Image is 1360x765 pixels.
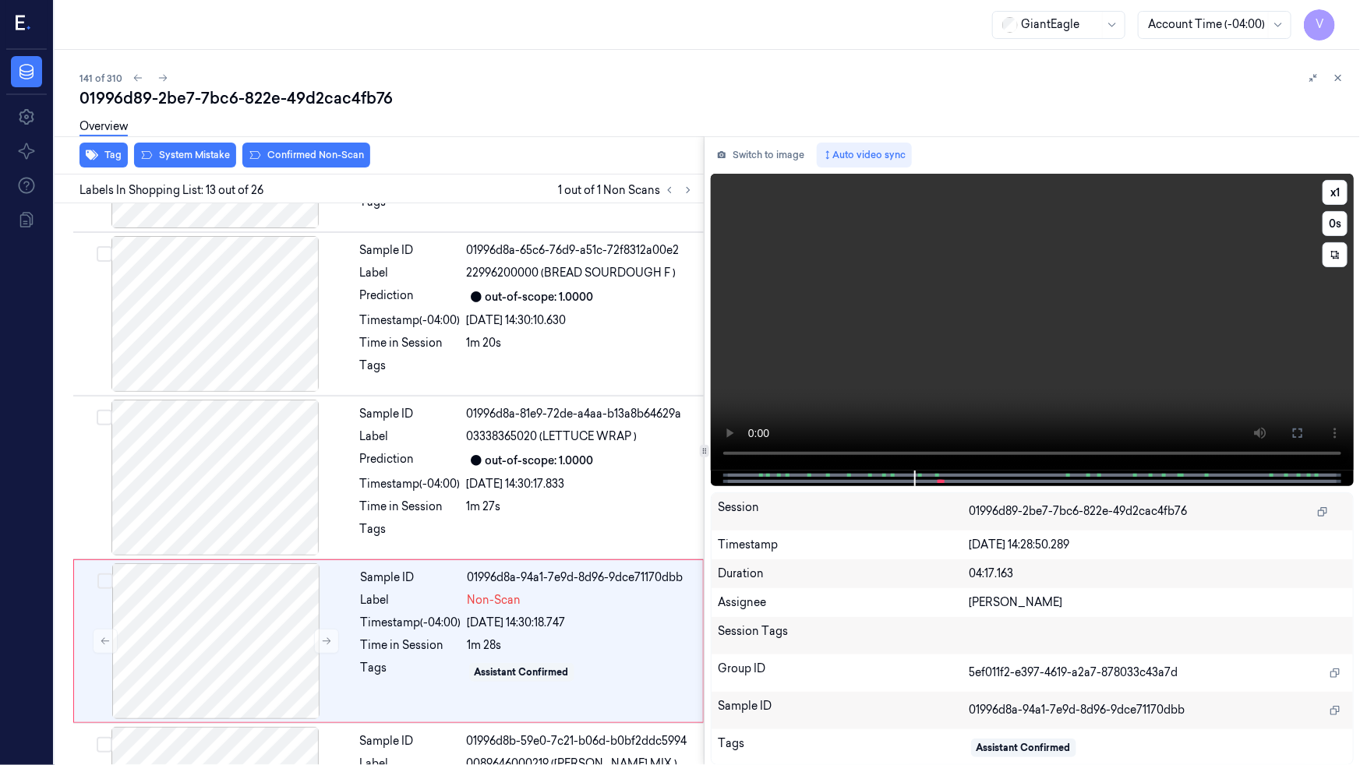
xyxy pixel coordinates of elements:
button: Switch to image [711,143,811,167]
span: 03338365020 (LETTUCE WRAP ) [467,428,638,445]
div: Sample ID [360,406,461,422]
div: 04:17.163 [970,566,1347,582]
span: 01996d8a-94a1-7e9d-8d96-9dce71170dbb [970,702,1185,718]
div: 01996d8b-59e0-7c21-b06d-b0bf2ddc5994 [467,733,694,749]
div: Timestamp (-04:00) [361,615,461,631]
div: [DATE] 14:28:50.289 [970,537,1347,553]
div: Time in Session [361,637,461,654]
div: Tags [361,660,461,685]
button: Auto video sync [817,143,912,167]
div: out-of-scope: 1.0000 [486,289,594,305]
div: Tags [718,735,970,760]
div: 01996d8a-94a1-7e9d-8d96-9dce71170dbb [468,569,694,586]
div: Duration [718,566,970,582]
span: 1 out of 1 Non Scans [558,181,698,199]
button: Confirmed Non-Scan [242,143,370,167]
div: out-of-scope: 1.0000 [486,453,594,469]
span: 22996200000 (BREAD SOURDOUGH F ) [467,265,676,281]
div: Group ID [718,661,970,686]
div: Sample ID [360,242,461,259]
div: Assistant Confirmed [977,741,1071,755]
div: Timestamp (-04:00) [360,476,461,492]
div: Timestamp (-04:00) [360,312,461,329]
a: Overview [79,118,128,136]
button: Select row [97,410,112,425]
span: 5ef011f2-e397-4619-a2a7-878033c43a7d [970,665,1178,681]
div: [PERSON_NAME] [970,594,1347,611]
button: V [1304,9,1335,41]
div: 01996d8a-65c6-76d9-a51c-72f8312a00e2 [467,242,694,259]
button: 0s [1323,211,1348,236]
div: 1m 20s [467,335,694,351]
button: System Mistake [134,143,236,167]
button: Select row [97,246,112,262]
div: Tags [360,358,461,382]
span: 141 of 310 [79,72,122,85]
div: 1m 28s [468,637,694,654]
span: 01996d89-2be7-7bc6-822e-49d2cac4fb76 [970,503,1188,520]
div: Prediction [360,287,461,306]
div: 01996d8a-81e9-72de-a4aa-b13a8b64629a [467,406,694,422]
div: [DATE] 14:30:17.833 [467,476,694,492]
button: x1 [1323,180,1348,205]
div: Session Tags [718,623,970,648]
div: [DATE] 14:30:18.747 [468,615,694,631]
div: Assignee [718,594,970,611]
button: Select row [97,737,112,753]
div: Time in Session [360,335,461,351]
div: Label [361,592,461,608]
div: Label [360,428,461,445]
button: Tag [79,143,128,167]
div: Sample ID [718,698,970,723]
div: Sample ID [361,569,461,586]
div: Prediction [360,451,461,470]
button: Select row [97,573,113,589]
div: [DATE] 14:30:10.630 [467,312,694,329]
div: Assistant Confirmed [475,665,569,679]
div: 01996d89-2be7-7bc6-822e-49d2cac4fb76 [79,87,1348,109]
div: Label [360,265,461,281]
div: Session [718,499,970,524]
div: Sample ID [360,733,461,749]
div: Time in Session [360,499,461,515]
span: Non-Scan [468,592,521,608]
span: Labels In Shopping List: 13 out of 26 [79,182,263,199]
div: 1m 27s [467,499,694,515]
div: Tags [360,194,461,219]
div: Timestamp [718,537,970,553]
div: Tags [360,521,461,546]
